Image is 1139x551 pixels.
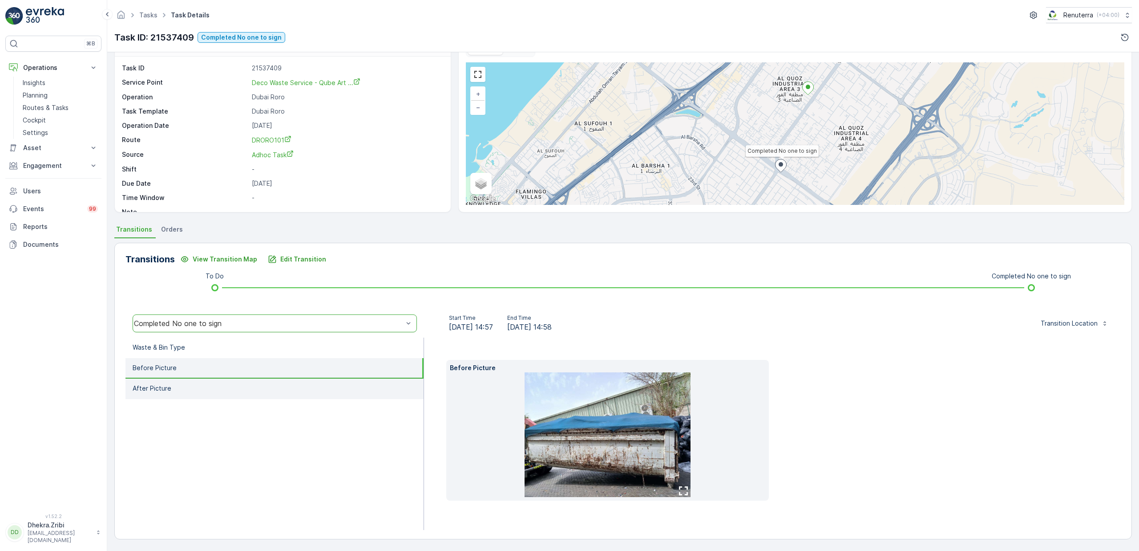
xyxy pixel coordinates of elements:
div: DD [8,525,22,539]
p: ( +04:00 ) [1097,12,1119,19]
p: [DATE] [252,179,441,188]
button: Edit Transition [263,252,331,266]
p: [EMAIL_ADDRESS][DOMAIN_NAME] [28,530,92,544]
a: Layers [471,174,491,193]
p: Dhekra.Zribi [28,521,92,530]
p: Start Time [449,314,493,322]
p: View Transition Map [193,255,257,264]
p: Before Picture [133,363,177,372]
a: Adhoc Task [252,150,441,159]
img: logo [5,7,23,25]
a: Planning [19,89,101,102]
p: Shift [122,165,248,174]
p: Operations [23,63,84,72]
p: Route [122,135,248,145]
p: Settings [23,128,48,137]
button: Renuterra(+04:00) [1046,7,1132,23]
a: Cockpit [19,114,101,127]
p: Engagement [23,161,84,170]
span: Orders [161,225,183,234]
span: [DATE] 14:58 [507,322,552,332]
a: Routes & Tasks [19,102,101,114]
p: Reports [23,222,98,231]
a: Settings [19,127,101,139]
p: Renuterra [1063,11,1093,20]
p: Dubai Roro [252,93,441,102]
p: Dubai Roro [252,107,441,116]
button: Engagement [5,157,101,175]
p: 99 [89,205,96,212]
p: Routes & Tasks [23,103,69,112]
p: Before Picture [450,363,765,372]
img: Google [468,193,497,205]
span: − [476,103,481,111]
button: Asset [5,139,101,157]
span: Deco Waste Service - Qube Art ... [252,79,360,86]
p: Completed No one to sign [992,272,1071,281]
p: Cockpit [23,116,46,125]
p: Waste & Bin Type [133,343,185,352]
div: Completed No one to sign [134,319,403,327]
p: Asset [23,143,84,152]
span: Transitions [116,225,152,234]
p: Time Window [122,193,248,202]
p: Service Point [122,78,248,87]
img: logo_light-DOdMpM7g.png [26,7,64,25]
p: Users [23,187,98,196]
p: Operation Date [122,121,248,130]
a: Tasks [139,11,158,19]
p: Transition Location [1041,319,1098,328]
a: DRORO101 [252,135,441,145]
span: DRORO101 [252,136,291,144]
a: View Fullscreen [471,68,485,81]
span: Task Details [169,11,211,20]
p: Transitions [125,253,175,266]
a: Documents [5,236,101,253]
button: Completed No one to sign [198,32,285,43]
a: Zoom In [471,87,485,101]
p: ⌘B [86,40,95,47]
span: [DATE] 14:57 [449,322,493,332]
p: Task ID: 21537409 [114,31,194,44]
p: Task ID [122,64,248,73]
p: Completed No one to sign [201,33,282,42]
span: Adhoc Task [252,151,294,159]
span: v 1.52.2 [5,514,101,519]
p: After Picture [133,384,171,393]
p: 21537409 [252,64,441,73]
p: - [252,193,441,202]
a: Insights [19,77,101,89]
button: Operations [5,59,101,77]
a: Homepage [116,13,126,21]
a: Open this area in Google Maps (opens a new window) [468,193,497,205]
p: Edit Transition [280,255,326,264]
a: Reports [5,218,101,236]
button: Transition Location [1035,316,1114,331]
p: Events [23,204,82,213]
p: - [252,208,441,216]
p: Operation [122,93,248,102]
a: Events99 [5,200,101,218]
p: Source [122,150,248,159]
p: [DATE] [252,121,441,130]
span: + [476,90,480,98]
p: End Time [507,314,552,322]
a: Users [5,182,101,200]
button: DDDhekra.Zribi[EMAIL_ADDRESS][DOMAIN_NAME] [5,521,101,544]
a: Deco Waste Service - Qube Art ... [252,78,360,87]
p: Due Date [122,179,248,188]
a: Zoom Out [471,101,485,114]
button: View Transition Map [175,252,263,266]
img: 0aada7fd41a041d8abec9f22daf84afa.jpg [525,372,691,497]
p: Documents [23,240,98,249]
p: - [252,165,441,174]
p: To Do [206,272,224,281]
p: Insights [23,78,45,87]
img: Screenshot_2024-07-26_at_13.33.01.png [1046,10,1060,20]
p: Planning [23,91,48,100]
p: Task Template [122,107,248,116]
p: Note [122,208,248,216]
